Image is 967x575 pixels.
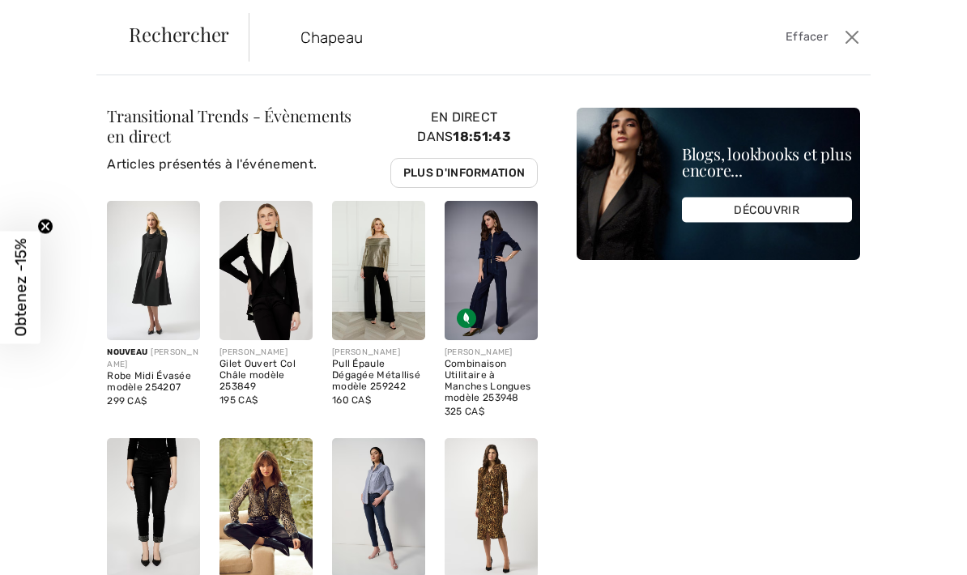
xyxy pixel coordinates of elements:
img: Robe Midi Évasée modèle 254207. Black [107,201,200,340]
span: Nouveau [107,347,147,357]
a: Plus d'information [390,158,538,188]
div: DÉCOUVRIR [682,198,852,223]
span: Rechercher [129,24,229,44]
button: Ferme [841,24,863,50]
span: 18:51:43 [453,129,510,144]
img: Combinaison Utilitaire à Manches Longues modèle 253948. Indigo [445,201,538,340]
span: 160 CA$ [332,394,371,406]
span: Transitional Trends - Évènements en direct [107,104,351,147]
button: Close teaser [37,219,53,235]
div: Robe Midi Évasée modèle 254207 [107,371,200,394]
div: [PERSON_NAME] [107,347,200,371]
div: Pull Épaule Dégagée Métallisé modèle 259242 [332,359,425,392]
div: Combinaison Utilitaire à Manches Longues modèle 253948 [445,359,538,403]
img: Tissu écologique [457,309,476,328]
span: Effacer [786,28,828,46]
div: [PERSON_NAME] [332,347,425,359]
img: Blogs, lookbooks et plus encore... [577,108,860,260]
div: Blogs, lookbooks et plus encore... [682,146,852,178]
div: Gilet Ouvert Col Châle modèle 253849 [219,359,313,392]
span: 195 CA$ [219,394,258,406]
div: En direct dans [390,108,538,188]
div: [PERSON_NAME] [219,347,313,359]
span: 299 CA$ [107,395,147,407]
img: Pull Épaule Dégagée Métallisé modèle 259242. Gold/Black [332,201,425,340]
span: 325 CA$ [445,406,484,417]
p: Articles présentés à l'événement. [107,155,390,174]
div: [PERSON_NAME] [445,347,538,359]
input: TAPER POUR RECHERCHER [288,13,702,62]
img: Gilet Ouvert Col Châle modèle 253849. Black/Off White [219,201,313,340]
span: Obtenez -15% [11,239,30,337]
